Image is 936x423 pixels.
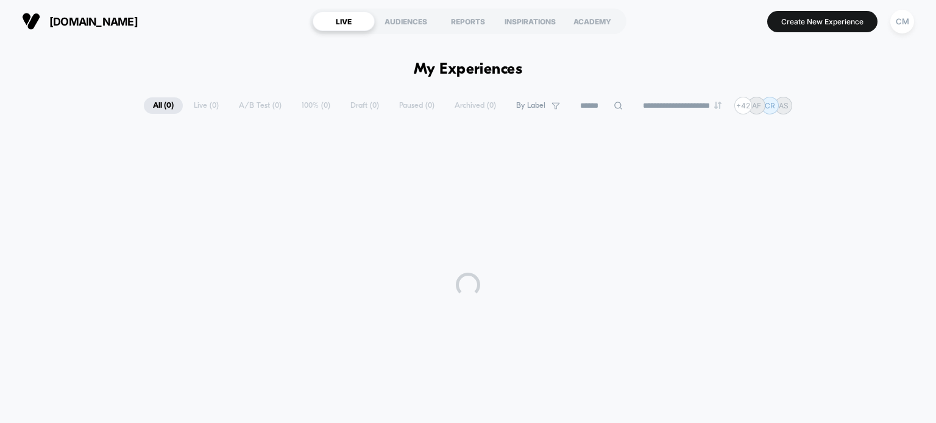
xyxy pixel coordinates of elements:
div: + 42 [734,97,752,114]
span: All ( 0 ) [144,97,183,114]
div: CM [890,10,914,33]
div: ACADEMY [561,12,623,31]
p: CR [765,101,775,110]
img: end [714,102,721,109]
img: Visually logo [22,12,40,30]
button: CM [887,9,918,34]
div: LIVE [313,12,375,31]
span: [DOMAIN_NAME] [49,15,138,28]
p: AS [779,101,789,110]
button: [DOMAIN_NAME] [18,12,141,31]
button: Create New Experience [767,11,877,32]
div: INSPIRATIONS [499,12,561,31]
h1: My Experiences [414,61,523,79]
span: By Label [516,101,545,110]
p: AF [752,101,761,110]
div: AUDIENCES [375,12,437,31]
div: REPORTS [437,12,499,31]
